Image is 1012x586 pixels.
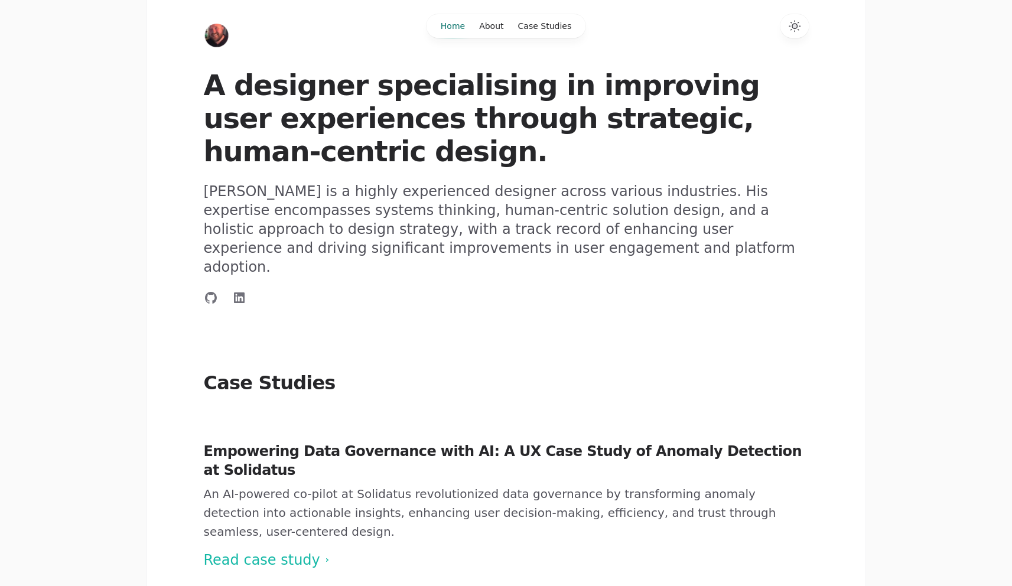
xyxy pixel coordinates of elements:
button: Switch to dark theme [780,14,809,38]
h1: A designer specialising in improving user experiences through strategic, human-centric design. [204,69,809,168]
a: Empowering Data Governance with AI: A UX Case Study of Anomaly Detection at Solidatus [204,443,802,478]
a: Connect with me on GitHub [204,291,218,305]
h2: Case Studies [204,371,809,395]
a: Home [204,24,228,47]
p: [PERSON_NAME] is a highly experienced designer across various industries. His expertise encompass... [204,182,809,276]
a: Case Studies [511,14,579,38]
a: About [472,14,510,38]
a: Home [434,14,472,38]
a: Connect with me on LinkedIn [232,291,246,305]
